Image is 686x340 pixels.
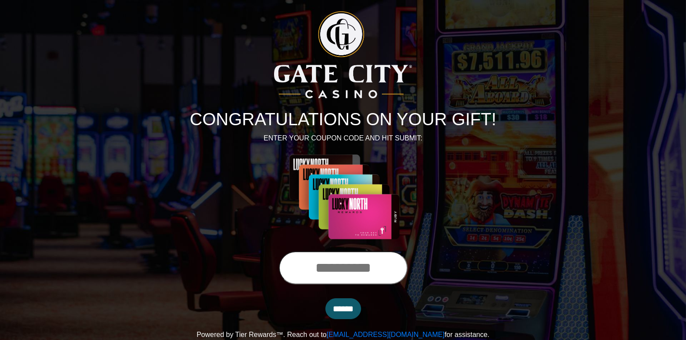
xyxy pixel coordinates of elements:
[102,133,585,143] p: ENTER YOUR COUPON CODE AND HIT SUBMIT:
[102,109,585,130] h1: CONGRATULATIONS ON YOUR GIFT!
[266,154,421,241] img: Center Image
[327,331,445,338] a: [EMAIL_ADDRESS][DOMAIN_NAME]
[197,331,489,338] span: Powered by Tier Rewards™. Reach out to for assistance.
[274,11,412,98] img: Logo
